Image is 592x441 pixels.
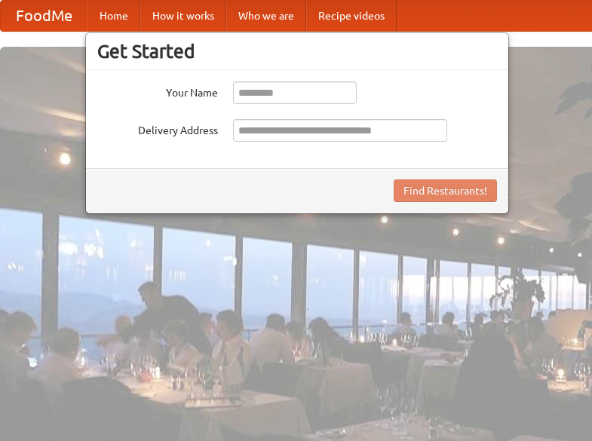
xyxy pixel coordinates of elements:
[1,1,87,31] a: FoodMe
[87,1,140,31] a: Home
[97,40,497,63] h3: Get Started
[226,1,306,31] a: Who we are
[140,1,226,31] a: How it works
[394,179,497,202] button: Find Restaurants!
[97,81,218,100] label: Your Name
[97,119,218,138] label: Delivery Address
[306,1,397,31] a: Recipe videos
